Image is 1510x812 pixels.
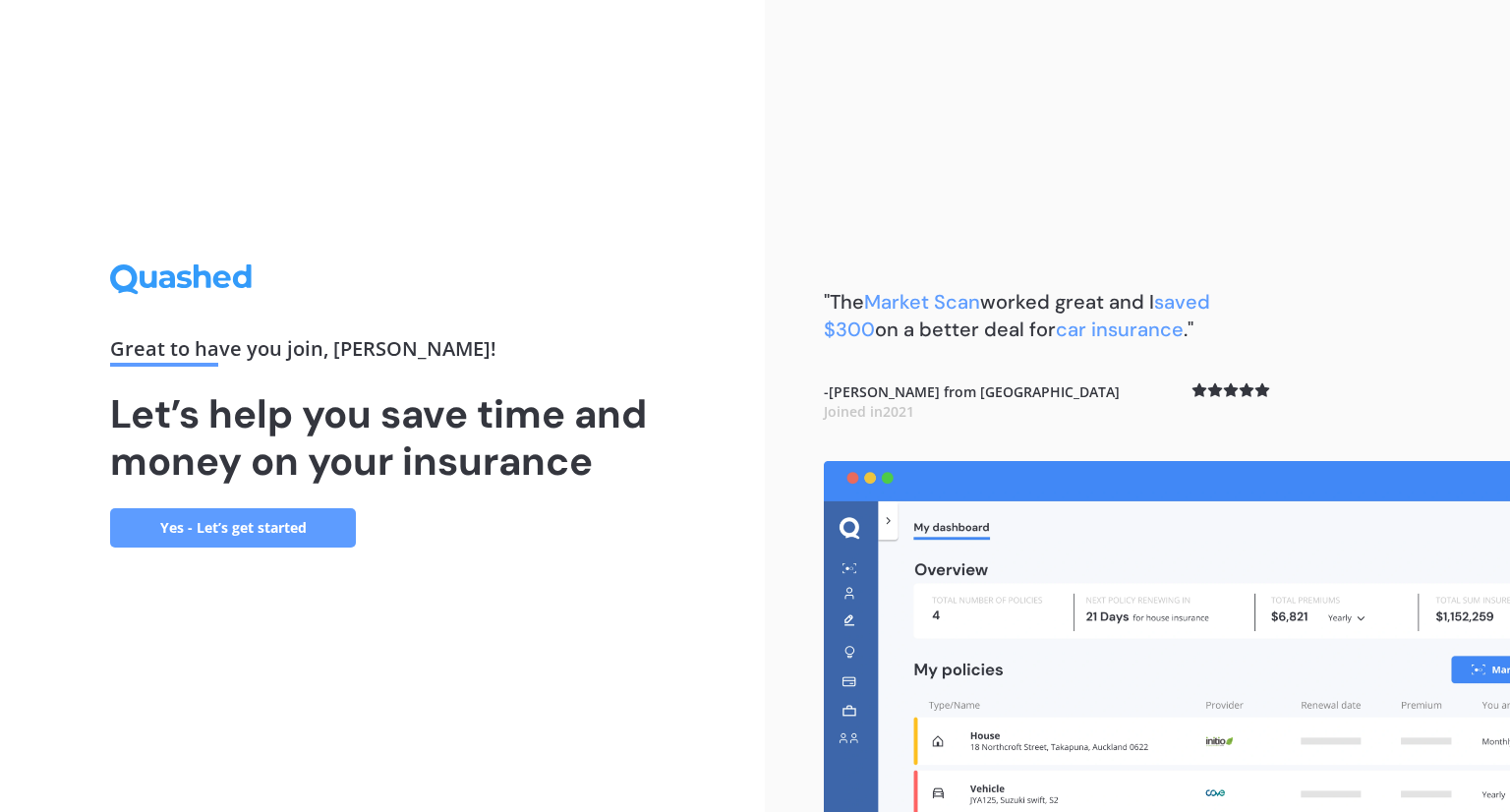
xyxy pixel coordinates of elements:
a: Yes - Let’s get started [110,508,356,548]
h1: Let’s help you save time and money on your insurance [110,390,655,485]
div: Great to have you join , [PERSON_NAME] ! [110,339,655,367]
span: Joined in 2021 [824,402,914,421]
span: Market Scan [864,289,980,315]
b: "The worked great and I on a better deal for ." [824,289,1210,342]
span: car insurance [1056,317,1184,342]
img: dashboard.webp [824,461,1510,812]
span: saved $300 [824,289,1210,342]
b: - [PERSON_NAME] from [GEOGRAPHIC_DATA] [824,382,1120,421]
